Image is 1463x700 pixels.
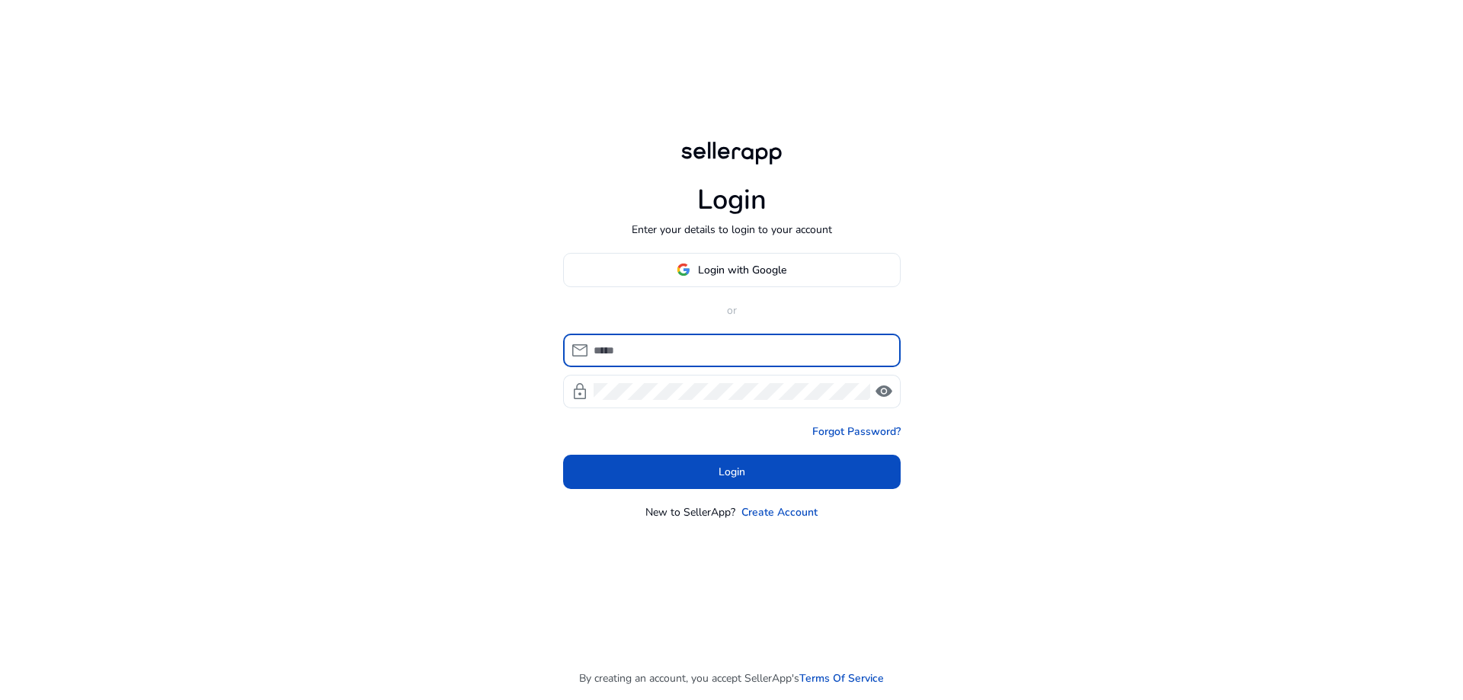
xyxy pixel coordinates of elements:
a: Create Account [741,504,818,520]
a: Terms Of Service [799,670,884,686]
p: New to SellerApp? [645,504,735,520]
a: Forgot Password? [812,424,901,439]
h1: Login [697,184,767,216]
button: Login [563,455,901,489]
button: Login with Google [563,253,901,287]
span: Login [719,464,745,480]
p: Enter your details to login to your account [632,222,832,238]
span: mail [571,341,589,360]
p: or [563,302,901,318]
span: lock [571,382,589,401]
span: visibility [875,382,893,401]
span: Login with Google [698,262,786,278]
img: google-logo.svg [677,263,690,276]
